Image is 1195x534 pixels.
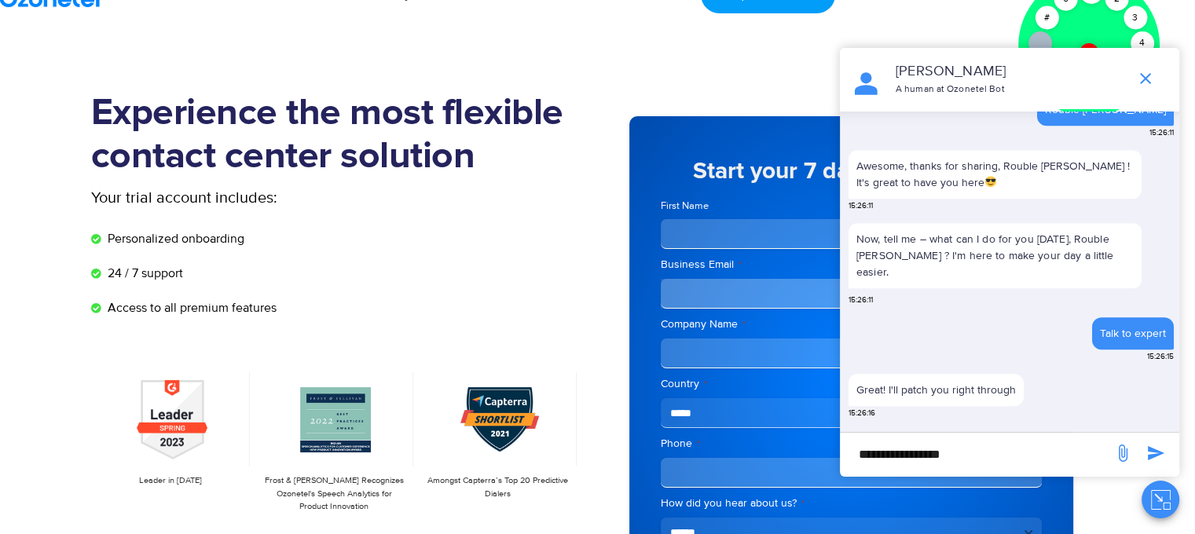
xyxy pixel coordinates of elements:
[856,158,1134,191] p: Awesome, thanks for sharing, Rouble [PERSON_NAME] ! It's great to have you here
[104,229,244,248] span: Personalized onboarding
[104,298,277,317] span: Access to all premium features
[661,316,1042,332] label: Company Name
[849,408,875,419] span: 15:26:16
[1035,6,1058,30] div: #
[1124,6,1147,30] div: 3
[661,376,1042,392] label: Country
[661,199,847,214] label: First Name
[849,223,1142,288] p: Now, tell me – what can I do for you [DATE], Rouble [PERSON_NAME] ? I'm here to make your day a l...
[849,200,873,212] span: 15:26:11
[1107,437,1138,469] span: send message
[848,441,1105,469] div: new-msg-input
[661,257,1042,272] label: Business Email
[661,436,1042,452] label: Phone
[1100,325,1166,342] div: Talk to expert
[91,186,464,210] p: Your trial account includes:
[262,474,405,514] p: Frost & [PERSON_NAME] Recognizes Ozonetel's Speech Analytics for Product Innovation
[896,61,1121,82] p: [PERSON_NAME]
[856,382,1016,398] p: Great! I'll patch you right through
[99,474,242,488] p: Leader in [DATE]
[1140,437,1171,469] span: send message
[1149,127,1174,139] span: 15:26:11
[1142,481,1179,518] button: Close chat
[104,264,183,283] span: 24 / 7 support
[985,176,996,187] img: 😎
[1130,63,1161,94] span: end chat or minimize
[91,92,582,178] h1: Experience the most flexible contact center solution
[1131,31,1154,55] div: 4
[896,82,1121,97] p: A human at Ozonetel Bot
[661,159,1042,183] h5: Start your 7 day free trial now
[426,474,569,500] p: Amongst Capterra’s Top 20 Predictive Dialers
[661,496,1042,511] label: How did you hear about us?
[849,294,873,306] span: 15:26:11
[1147,351,1174,363] span: 15:26:15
